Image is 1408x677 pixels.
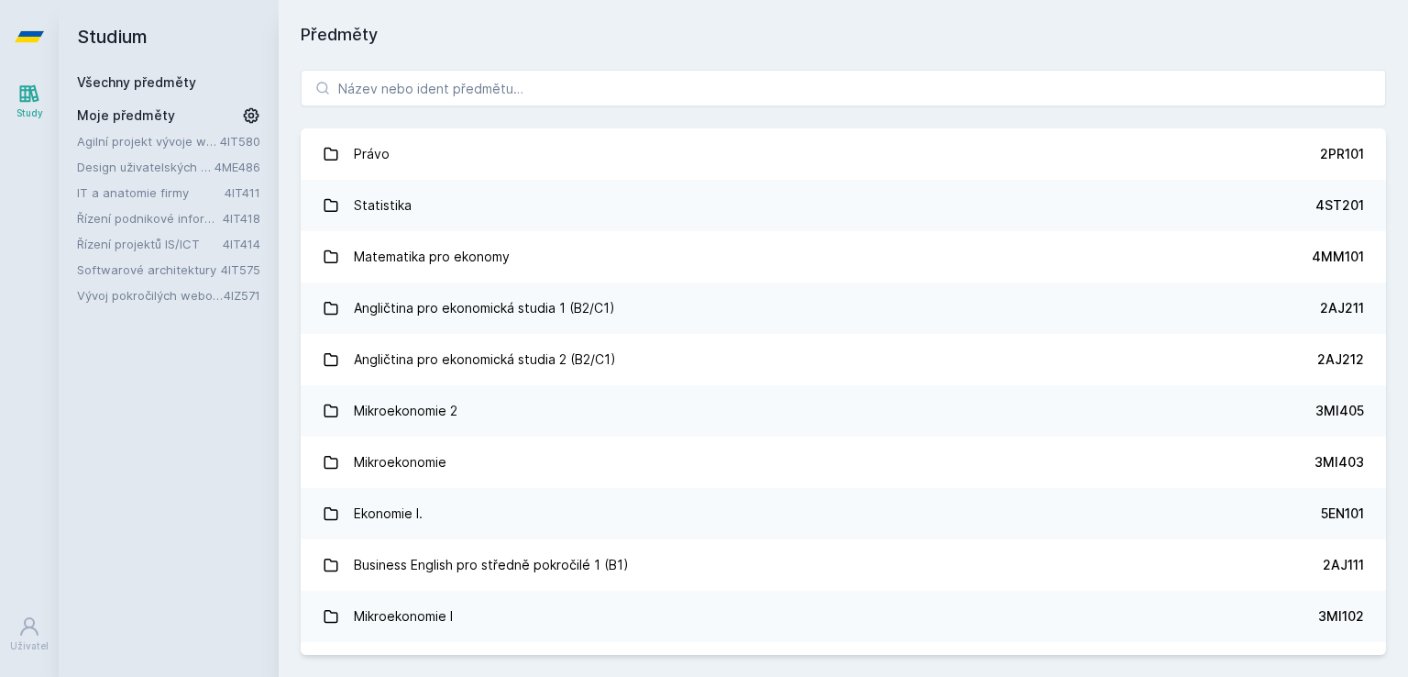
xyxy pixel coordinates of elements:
a: Matematika pro ekonomy 4MM101 [301,231,1386,283]
div: Angličtina pro ekonomická studia 2 (B2/C1) [354,341,616,378]
div: 3MI405 [1315,402,1364,420]
a: Právo 2PR101 [301,128,1386,180]
input: Název nebo ident předmětu… [301,70,1386,106]
a: Vývoj pokročilých webových aplikací v PHP [77,286,224,305]
div: 5EN101 [1321,505,1364,523]
h1: Předměty [301,22,1386,48]
a: 4IZ571 [224,288,260,303]
div: Mikroekonomie [354,444,446,481]
a: 4IT414 [223,237,260,251]
a: Řízení podnikové informatiky [77,209,223,228]
a: 4ME486 [214,160,260,174]
a: Business English pro středně pokročilé 1 (B1) 2AJ111 [301,539,1386,591]
div: 2AJ211 [1320,299,1364,317]
div: Mikroekonomie 2 [354,393,457,429]
div: 4ST201 [1315,196,1364,215]
a: Statistika 4ST201 [301,180,1386,231]
div: 2PR101 [1320,145,1364,163]
div: Ekonomie I. [354,495,423,532]
div: Business English pro středně pokročilé 1 (B1) [354,547,629,583]
div: 2AJ212 [1317,350,1364,369]
div: Právo [354,136,390,172]
div: 3MI102 [1318,607,1364,626]
a: 4IT411 [225,185,260,200]
div: 4MM101 [1312,248,1364,266]
a: 4IT580 [220,134,260,149]
a: Řízení projektů IS/ICT [77,235,223,253]
a: Mikroekonomie 2 3MI405 [301,385,1386,437]
a: Uživatel [4,606,55,662]
a: 4IT575 [221,262,260,277]
a: 4IT418 [223,211,260,226]
div: Mikroekonomie I [354,598,453,635]
div: 3MI403 [1314,453,1364,472]
div: Angličtina pro ekonomická studia 1 (B2/C1) [354,290,615,327]
a: IT a anatomie firmy [77,183,225,202]
span: Moje předměty [77,106,175,125]
a: Angličtina pro ekonomická studia 2 (B2/C1) 2AJ212 [301,334,1386,385]
div: Uživatel [10,639,49,653]
div: Statistika [354,187,412,224]
a: Study [4,73,55,129]
a: Mikroekonomie 3MI403 [301,437,1386,488]
div: 2AJ111 [1323,556,1364,574]
a: Všechny předměty [77,74,196,90]
a: Design uživatelských rozhraní [77,158,214,176]
div: Study [16,106,43,120]
a: Agilní projekt vývoje webové aplikace [77,132,220,150]
div: Matematika pro ekonomy [354,239,510,275]
a: Mikroekonomie I 3MI102 [301,591,1386,642]
a: Angličtina pro ekonomická studia 1 (B2/C1) 2AJ211 [301,283,1386,334]
a: Ekonomie I. 5EN101 [301,488,1386,539]
a: Softwarové architektury [77,261,221,279]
